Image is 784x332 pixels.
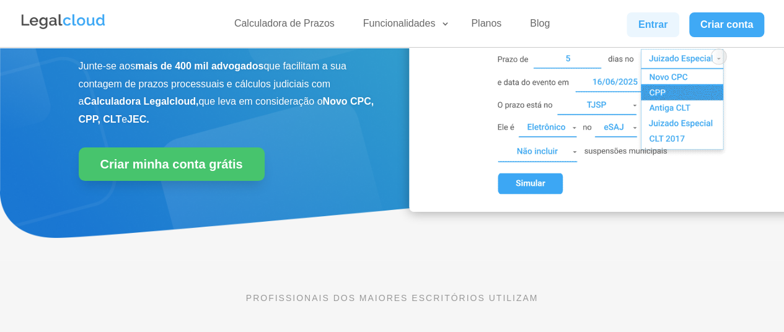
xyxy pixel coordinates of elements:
[464,17,509,35] a: Planos
[20,22,107,33] a: Logo da Legalcloud
[20,12,107,31] img: Legalcloud Logo
[627,12,679,37] a: Entrar
[84,96,198,107] b: Calculadora Legalcloud,
[522,17,557,35] a: Blog
[135,61,263,71] b: mais de 400 mil advogados
[227,17,342,35] a: Calculadora de Prazos
[689,12,765,37] a: Criar conta
[79,58,375,129] p: Junte-se aos que facilitam a sua contagem de prazos processuais e cálculos judiciais com a que le...
[127,114,149,124] b: JEC.
[356,17,451,35] a: Funcionalidades
[79,147,265,181] a: Criar minha conta grátis
[79,291,706,305] p: PROFISSIONAIS DOS MAIORES ESCRITÓRIOS UTILIZAM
